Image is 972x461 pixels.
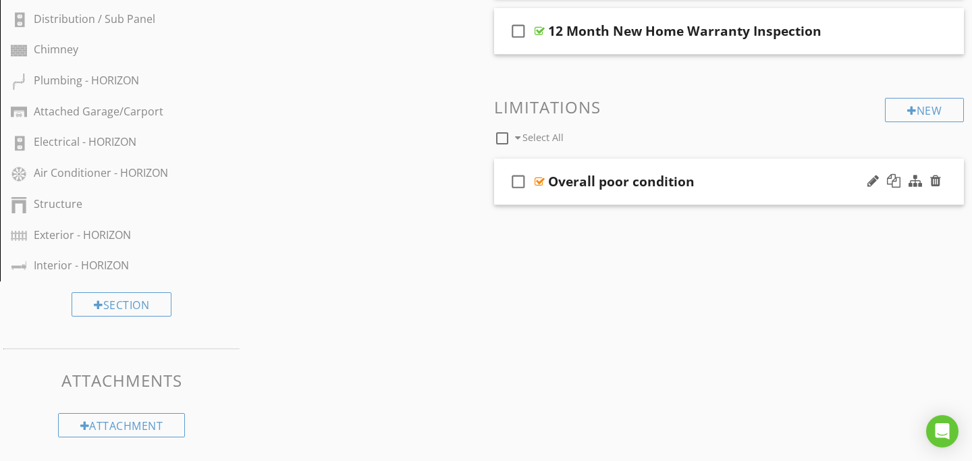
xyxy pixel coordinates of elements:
div: Interior - HORIZON [34,257,179,273]
div: Plumbing - HORIZON [34,72,179,88]
span: Select All [522,131,564,144]
div: Distribution / Sub Panel [34,11,179,27]
div: Attachment [58,413,186,437]
i: check_box_outline_blank [508,165,529,198]
div: New [885,98,964,122]
div: Section [72,292,171,317]
div: Overall poor condition [548,173,695,190]
i: check_box_outline_blank [508,15,529,47]
div: Structure [34,196,179,212]
div: Air Conditioner - HORIZON [34,165,179,181]
div: Electrical - HORIZON [34,134,179,150]
h3: Limitations [494,98,964,116]
div: Exterior - HORIZON [34,227,179,243]
div: Chimney [34,41,179,57]
div: Open Intercom Messenger [926,415,959,448]
div: 12 Month New Home Warranty Inspection [548,23,821,39]
div: Attached Garage/Carport [34,103,179,119]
